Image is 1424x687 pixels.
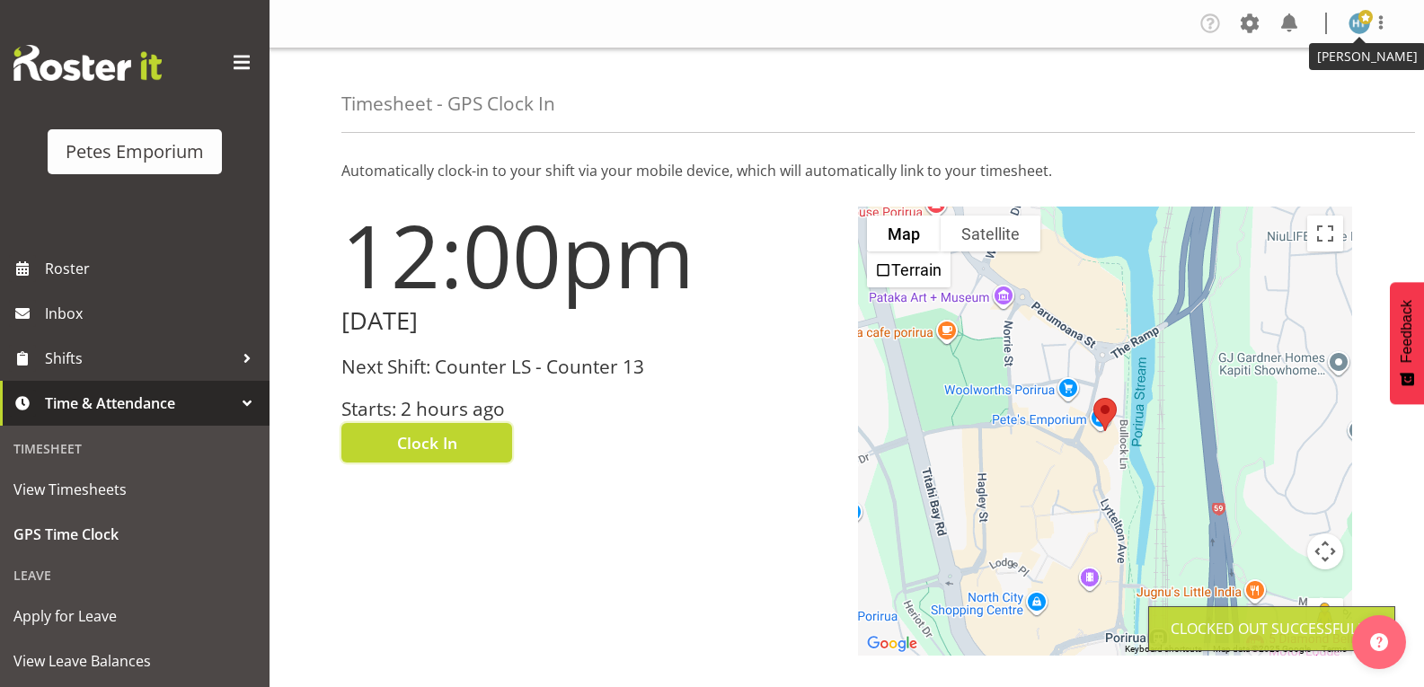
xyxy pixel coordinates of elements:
button: Show satellite imagery [941,216,1040,251]
button: Show street map [867,216,941,251]
div: Clocked out Successfully [1171,618,1373,639]
h3: Next Shift: Counter LS - Counter 13 [341,357,836,377]
img: Google [862,632,922,656]
span: View Timesheets [13,476,256,503]
h3: Starts: 2 hours ago [341,399,836,419]
span: Roster [45,255,261,282]
span: Feedback [1399,300,1415,363]
a: GPS Time Clock [4,512,265,557]
img: help-xxl-2.png [1370,633,1388,651]
h2: [DATE] [341,307,836,335]
h1: 12:00pm [341,207,836,304]
span: View Leave Balances [13,647,256,674]
h4: Timesheet - GPS Clock In [341,93,555,114]
div: Leave [4,557,265,594]
span: GPS Time Clock [13,521,256,548]
li: Terrain [869,253,949,286]
button: Toggle fullscreen view [1307,216,1343,251]
div: Timesheet [4,430,265,467]
button: Clock In [341,423,512,462]
button: Feedback - Show survey [1390,282,1424,404]
span: Clock In [397,431,457,454]
a: View Leave Balances [4,639,265,683]
button: Map camera controls [1307,533,1343,569]
img: helena-tomlin701.jpg [1349,13,1370,34]
span: Apply for Leave [13,603,256,630]
a: Open this area in Google Maps (opens a new window) [862,632,922,656]
span: Shifts [45,345,234,372]
span: Time & Attendance [45,390,234,417]
button: Drag Pegman onto the map to open Street View [1307,598,1343,634]
a: View Timesheets [4,467,265,512]
label: Terrain [891,260,942,279]
img: Rosterit website logo [13,45,162,81]
ul: Show street map [867,251,951,287]
p: Automatically clock-in to your shift via your mobile device, which will automatically link to you... [341,160,1352,181]
span: Inbox [45,300,261,327]
div: Petes Emporium [66,138,204,165]
button: Keyboard shortcuts [1125,643,1202,656]
a: Apply for Leave [4,594,265,639]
